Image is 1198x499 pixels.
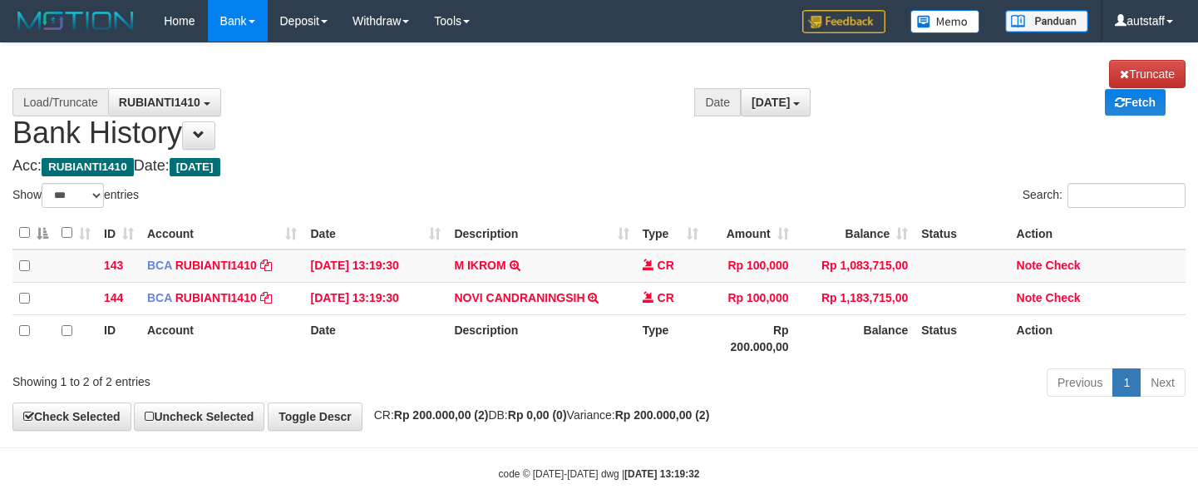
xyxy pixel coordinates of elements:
a: Note [1017,259,1043,272]
a: Check Selected [12,403,131,431]
th: Description [447,314,635,362]
div: Showing 1 to 2 of 2 entries [12,367,486,390]
th: : activate to sort column descending [12,217,55,249]
th: Balance [796,314,915,362]
span: 144 [104,291,123,304]
button: RUBIANTI1410 [108,88,221,116]
small: code © [DATE]-[DATE] dwg | [499,468,700,480]
th: Date [303,314,447,362]
h1: Bank History [12,60,1186,150]
div: Load/Truncate [12,88,108,116]
span: BCA [147,291,172,304]
span: CR [658,291,674,304]
span: CR [658,259,674,272]
span: CR: DB: Variance: [366,408,710,422]
strong: [DATE] 13:19:32 [624,468,699,480]
a: RUBIANTI1410 [175,291,257,304]
div: Date [694,88,741,116]
th: Balance: activate to sort column ascending [796,217,915,249]
td: Rp 1,083,715,00 [796,249,915,283]
th: Account [141,314,303,362]
a: Uncheck Selected [134,403,264,431]
td: Rp 100,000 [705,249,795,283]
th: Status [915,314,1009,362]
a: Truncate [1109,60,1186,88]
a: Next [1140,368,1186,397]
td: Rp 1,183,715,00 [796,282,915,314]
strong: Rp 200.000,00 (2) [394,408,489,422]
th: Action [1010,217,1186,249]
a: Previous [1047,368,1113,397]
th: : activate to sort column ascending [55,217,97,249]
th: Action [1010,314,1186,362]
h4: Acc: Date: [12,158,1186,175]
a: Toggle Descr [268,403,362,431]
a: Check [1046,291,1081,304]
strong: Rp 200.000,00 (2) [615,408,710,422]
span: RUBIANTI1410 [42,158,134,176]
th: Type [636,314,706,362]
button: [DATE] [741,88,811,116]
th: Date: activate to sort column ascending [303,217,447,249]
a: Check [1046,259,1081,272]
label: Show entries [12,183,139,208]
a: NOVI CANDRANINGSIH [454,291,584,304]
th: Status [915,217,1009,249]
td: Rp 100,000 [705,282,795,314]
th: Account: activate to sort column ascending [141,217,303,249]
strong: Rp 0,00 (0) [508,408,567,422]
a: RUBIANTI1410 [175,259,257,272]
td: [DATE] 13:19:30 [303,282,447,314]
th: Rp 200.000,00 [705,314,795,362]
a: 1 [1112,368,1141,397]
img: Feedback.jpg [802,10,885,33]
input: Search: [1067,183,1186,208]
span: [DATE] [170,158,220,176]
a: Copy RUBIANTI1410 to clipboard [260,291,272,304]
a: Fetch [1105,89,1166,116]
select: Showentries [42,183,104,208]
span: BCA [147,259,172,272]
a: M IKROM [454,259,505,272]
th: ID [97,314,141,362]
img: MOTION_logo.png [12,8,139,33]
label: Search: [1023,183,1186,208]
th: ID: activate to sort column ascending [97,217,141,249]
span: RUBIANTI1410 [119,96,200,109]
th: Description: activate to sort column ascending [447,217,635,249]
td: [DATE] 13:19:30 [303,249,447,283]
span: [DATE] [752,96,790,109]
th: Amount: activate to sort column ascending [705,217,795,249]
a: Copy RUBIANTI1410 to clipboard [260,259,272,272]
th: Type: activate to sort column ascending [636,217,706,249]
img: Button%20Memo.svg [910,10,980,33]
img: panduan.png [1005,10,1088,32]
span: 143 [104,259,123,272]
a: Note [1017,291,1043,304]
